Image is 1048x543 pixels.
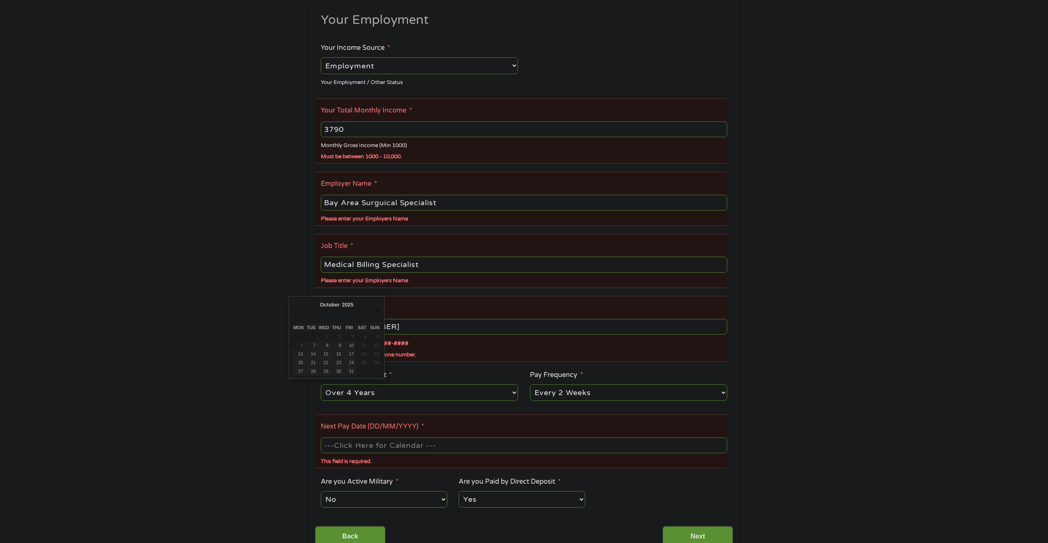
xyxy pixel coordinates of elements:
[341,300,355,311] div: 2025
[321,274,727,285] div: Please enter your Employers Name
[330,341,343,350] button: 9
[321,106,412,115] label: Your Total Monthly Income
[459,477,561,486] label: Are you Paid by Direct Deposit
[317,341,330,350] button: 8
[370,325,380,330] abbr: Sunday
[321,44,390,52] label: Your Income Source
[321,195,727,211] input: Walmart
[330,358,343,367] button: 23
[319,325,329,330] abbr: Wednesday
[321,75,518,87] div: Your Employment / Other Status
[343,341,356,350] button: 10
[374,306,381,317] button: Next Month
[321,319,727,335] input: (231) 754-4010
[321,12,721,28] h2: Your Employment
[330,350,343,358] button: 16
[317,358,330,367] button: 22
[321,454,727,466] div: This field is required.
[321,139,727,150] div: Monthly Gross Income (Min 1000)
[321,438,727,453] input: Use the arrow keys to pick a date
[321,150,727,161] div: Must be between 1000 - 10,000.
[321,422,424,431] label: Next Pay Date (DD/MM/YYYY)
[530,371,583,379] label: Pay Frequency
[305,341,317,350] button: 7
[292,350,305,358] button: 13
[343,358,356,367] button: 24
[293,325,303,330] abbr: Monday
[292,367,305,376] button: 27
[307,325,316,330] abbr: Tuesday
[332,325,341,330] abbr: Thursday
[330,367,343,376] button: 30
[321,336,727,348] div: Phone format: (###) ###-####
[321,242,353,250] label: Job Title
[346,325,353,330] abbr: Friday
[343,367,356,376] button: 31
[319,300,341,311] div: October
[305,367,317,376] button: 28
[305,358,317,367] button: 21
[321,257,727,272] input: Cashier
[321,122,727,137] input: 1800
[321,212,727,223] div: Please enter your Employers Name
[358,325,366,330] abbr: Saturday
[305,350,317,358] button: 14
[317,350,330,358] button: 15
[317,367,330,376] button: 29
[292,306,300,317] button: Previous Month
[321,348,727,359] div: Please enter a valid US phone number.
[292,358,305,367] button: 20
[321,180,377,188] label: Employer Name
[321,477,399,486] label: Are you Active Military
[343,350,356,358] button: 17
